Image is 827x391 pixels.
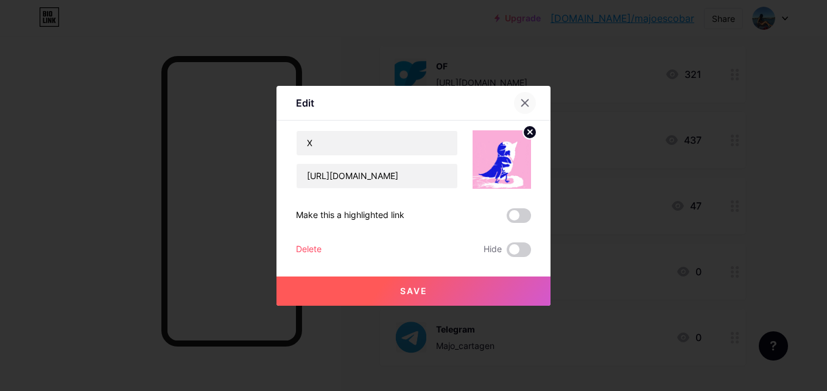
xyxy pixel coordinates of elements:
[297,164,457,188] input: URL
[297,131,457,155] input: Title
[484,242,502,257] span: Hide
[473,130,531,189] img: link_thumbnail
[296,208,404,223] div: Make this a highlighted link
[296,242,322,257] div: Delete
[296,96,314,110] div: Edit
[276,277,551,306] button: Save
[400,286,428,296] span: Save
